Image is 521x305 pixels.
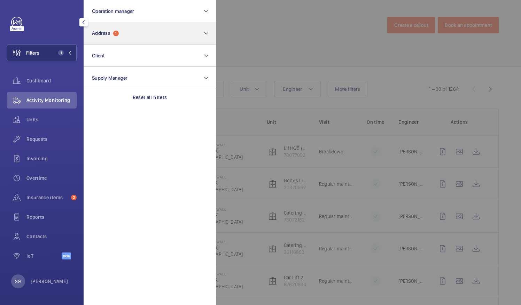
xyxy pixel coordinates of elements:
[71,195,77,200] span: 2
[26,49,39,56] span: Filters
[26,97,77,104] span: Activity Monitoring
[26,116,77,123] span: Units
[26,155,77,162] span: Invoicing
[7,45,77,61] button: Filters1
[15,278,21,285] p: SG
[58,50,64,56] span: 1
[31,278,68,285] p: [PERSON_NAME]
[26,175,77,182] span: Overtime
[62,252,71,259] span: Beta
[26,233,77,240] span: Contacts
[26,136,77,143] span: Requests
[26,77,77,84] span: Dashboard
[26,214,77,220] span: Reports
[26,194,68,201] span: Insurance items
[26,252,62,259] span: IoT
